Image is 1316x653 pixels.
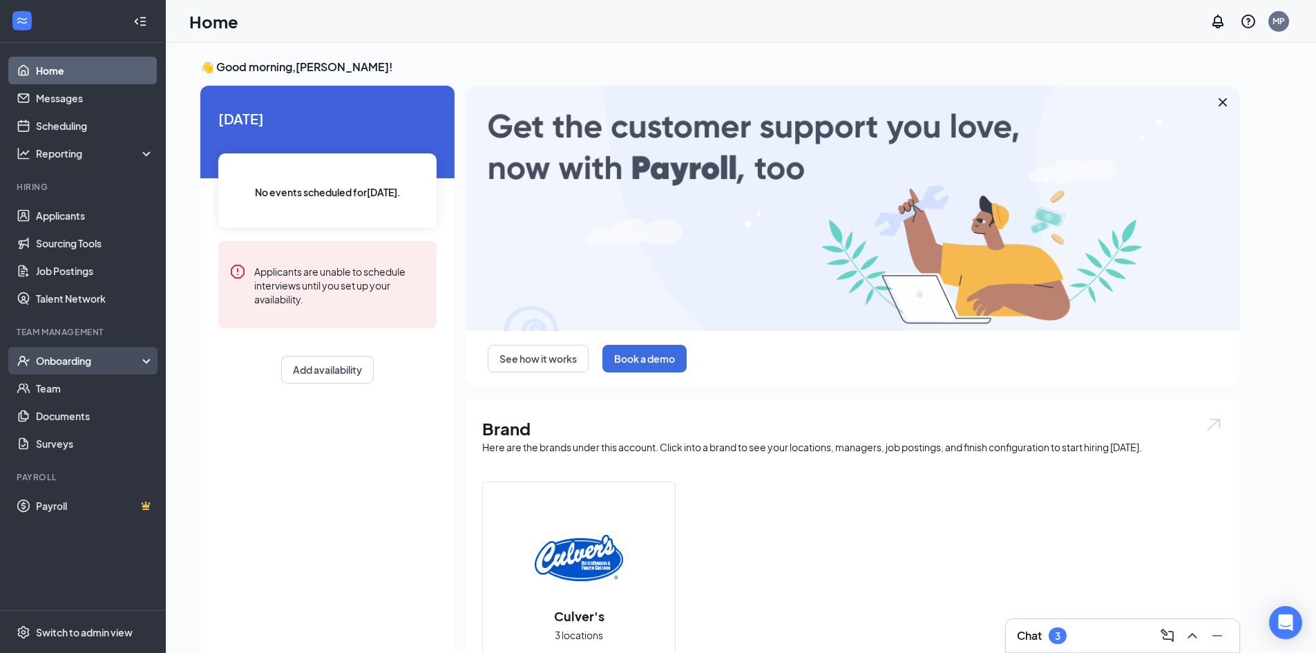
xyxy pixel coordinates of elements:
[1269,606,1302,639] div: Open Intercom Messenger
[36,112,154,140] a: Scheduling
[36,402,154,430] a: Documents
[36,84,154,112] a: Messages
[17,326,151,338] div: Team Management
[540,607,618,625] h2: Culver's
[254,263,426,306] div: Applicants are unable to schedule interviews until you set up your availability.
[36,625,133,639] div: Switch to admin view
[466,86,1239,331] img: payroll-large.gif
[15,14,29,28] svg: WorkstreamLogo
[36,257,154,285] a: Job Postings
[1214,94,1231,111] svg: Cross
[1272,15,1285,27] div: MP
[482,417,1223,440] h1: Brand
[1156,625,1179,647] button: ComposeMessage
[200,59,1239,75] h3: 👋 Good morning, [PERSON_NAME] !
[1017,628,1042,643] h3: Chat
[281,356,374,384] button: Add availability
[17,471,151,483] div: Payroll
[189,10,238,33] h1: Home
[1209,627,1226,644] svg: Minimize
[255,184,401,200] span: No events scheduled for [DATE] .
[488,345,589,372] button: See how it works
[133,15,147,28] svg: Collapse
[218,108,437,129] span: [DATE]
[1210,13,1226,30] svg: Notifications
[229,263,246,280] svg: Error
[1159,627,1176,644] svg: ComposeMessage
[17,625,30,639] svg: Settings
[36,285,154,312] a: Talent Network
[17,146,30,160] svg: Analysis
[36,375,154,402] a: Team
[1184,627,1201,644] svg: ChevronUp
[1240,13,1257,30] svg: QuestionInfo
[1181,625,1203,647] button: ChevronUp
[17,354,30,368] svg: UserCheck
[602,345,687,372] button: Book a demo
[36,57,154,84] a: Home
[36,492,154,520] a: PayrollCrown
[1055,630,1060,642] div: 3
[535,513,623,602] img: Culver's
[555,627,603,643] span: 3 locations
[36,430,154,457] a: Surveys
[36,146,155,160] div: Reporting
[1205,417,1223,433] img: open.6027fd2a22e1237b5b06.svg
[36,229,154,257] a: Sourcing Tools
[36,354,142,368] div: Onboarding
[17,181,151,193] div: Hiring
[1206,625,1228,647] button: Minimize
[36,202,154,229] a: Applicants
[482,440,1223,454] div: Here are the brands under this account. Click into a brand to see your locations, managers, job p...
